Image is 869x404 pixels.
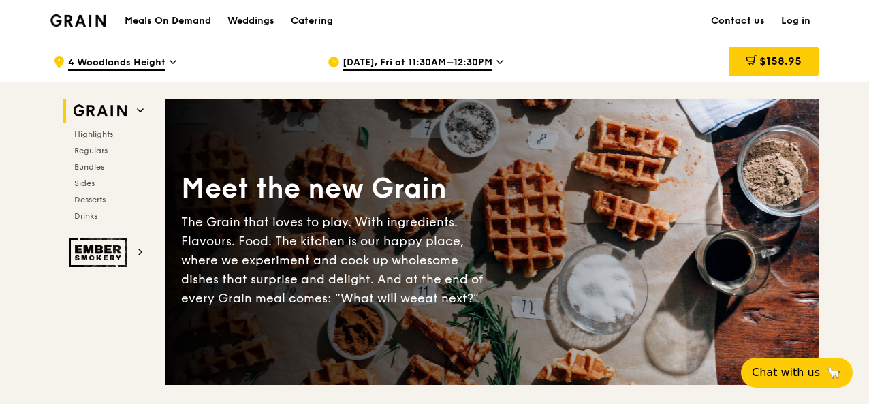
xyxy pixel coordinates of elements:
span: Chat with us [752,364,820,381]
a: Log in [773,1,819,42]
span: Bundles [74,162,104,172]
span: 4 Woodlands Height [68,56,165,71]
div: Meet the new Grain [181,170,492,207]
img: Grain web logo [69,99,131,123]
span: Desserts [74,195,106,204]
img: Ember Smokery web logo [69,238,131,267]
span: Regulars [74,146,108,155]
a: Contact us [703,1,773,42]
button: Chat with us🦙 [741,358,853,388]
span: Highlights [74,129,113,139]
span: $158.95 [759,55,802,67]
img: Grain [50,14,106,27]
div: Weddings [227,1,274,42]
span: 🦙 [825,364,842,381]
div: The Grain that loves to play. With ingredients. Flavours. Food. The kitchen is our happy place, w... [181,213,492,308]
a: Catering [283,1,341,42]
a: Weddings [219,1,283,42]
span: Sides [74,178,95,188]
div: Catering [291,1,333,42]
span: Drinks [74,211,97,221]
span: [DATE], Fri at 11:30AM–12:30PM [343,56,492,71]
h1: Meals On Demand [125,14,211,28]
span: eat next?” [417,291,479,306]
